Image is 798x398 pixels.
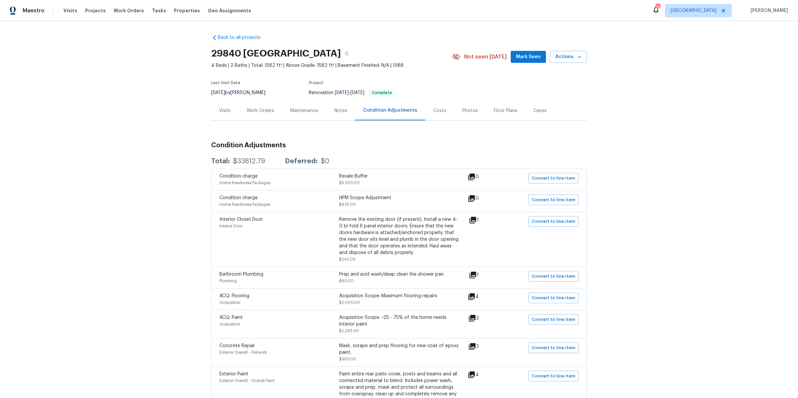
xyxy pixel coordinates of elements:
div: Photos [462,107,478,114]
div: 1 [469,216,500,224]
span: Acquisition [219,322,240,326]
span: Not seen [DATE] [464,54,507,60]
div: by [PERSON_NAME] [211,89,273,97]
div: 3 [468,314,500,322]
div: Visits [219,107,231,114]
div: Maintenance [290,107,318,114]
div: Prep and acid wash/deep clean the shower pan. [339,271,459,278]
span: Interior Closet Door [219,217,263,222]
div: Floor Plans [494,107,517,114]
div: Notes [334,107,347,114]
span: Convert to line item [532,175,575,182]
span: Convert to line item [532,294,575,302]
span: $242.09 [339,257,355,261]
span: Plumbing [219,279,237,283]
span: Projects [85,7,106,14]
span: $5,300.00 [339,181,360,185]
div: Acquisition Scope: ~25 - 75% of the home needs interior paint [339,314,459,328]
span: Home Readiness Packages [219,181,270,185]
button: Copy Address [341,48,353,60]
div: Costs [433,107,446,114]
span: Work Orders [114,7,144,14]
button: Actions [550,51,587,63]
button: Convert to line item [528,173,579,184]
button: Convert to line item [528,314,579,325]
span: Convert to line item [532,273,575,280]
span: Exterior Overall - Flatwork [219,350,267,354]
span: Convert to line item [532,344,575,352]
button: Convert to line item [528,371,579,381]
span: Condition charge [219,196,258,200]
div: Condition Adjustments [363,107,417,114]
span: Home Readiness Packages [219,202,270,206]
div: 0 [467,173,500,181]
span: Maestro [23,7,45,14]
span: Condition charge [219,174,258,179]
span: Exterior Paint [219,372,248,376]
span: $80.00 [339,279,354,283]
button: Convert to line item [528,271,579,282]
div: Resale Buffer [339,173,459,180]
span: $950.00 [339,357,356,361]
button: Mark Seen [511,51,546,63]
span: Tasks [152,8,166,13]
h2: 29840 [GEOGRAPHIC_DATA] [211,50,341,57]
div: Acquisition Scope: Maximum flooring repairs [339,293,459,299]
span: Convert to line item [532,196,575,204]
div: 1 [469,271,500,279]
span: Geo Assignments [208,7,251,14]
span: Convert to line item [532,316,575,324]
button: Convert to line item [528,342,579,353]
span: Complete [369,91,395,95]
span: [GEOGRAPHIC_DATA] [671,7,717,14]
div: $33812.79 [233,158,265,165]
span: [DATE] [211,90,225,95]
span: - [335,90,364,95]
span: $2,000.00 [339,301,360,305]
div: HPM Scope Adjustment [339,195,459,201]
a: Back to all projects [211,34,275,41]
div: $0 [321,158,329,165]
div: 0 [467,195,500,202]
span: Interior Door [219,224,242,228]
span: Actions [555,53,582,61]
span: Acquisition [219,301,240,305]
span: [DATE] [335,90,349,95]
span: Project [309,81,324,85]
div: Mask, scrape and prep flooring for new coat of epoxy paint. [339,342,459,356]
span: Bathroom Plumbing [219,272,263,277]
div: 4 [467,371,500,379]
span: Renovation [309,90,395,95]
div: 11 [655,4,660,11]
span: Mark Seen [516,53,541,61]
button: Convert to line item [528,195,579,205]
span: [DATE] [350,90,364,95]
button: Convert to line item [528,293,579,303]
span: ACQ: Flooring [219,294,249,298]
div: 4 [467,293,500,301]
span: $2,293.90 [339,329,359,333]
span: Convert to line item [532,218,575,225]
span: Properties [174,7,200,14]
div: Work Orders [247,107,274,114]
span: Convert to line item [532,372,575,380]
span: Exterior Overall - Overall Paint [219,379,275,383]
span: Visits [64,7,77,14]
span: Concrete Repair [219,343,255,348]
div: Deferred: [285,158,318,165]
div: Remove the existing door (if present). Install a new 4-0 bi-fold 6 panel interior doors. Ensure t... [339,216,459,256]
span: $676.00 [339,202,356,206]
div: Cases [533,107,547,114]
span: Last Visit Date [211,81,240,85]
span: 4 Beds | 2 Baths | Total: 1582 ft² | Above Grade: 1582 ft² | Basement Finished: N/A | 1988 [211,62,452,69]
span: ACQ: Paint [219,315,243,320]
h3: Condition Adjustments [211,142,587,149]
div: Total: [211,158,230,165]
button: Convert to line item [528,216,579,227]
div: 3 [468,342,500,350]
span: [PERSON_NAME] [748,7,788,14]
